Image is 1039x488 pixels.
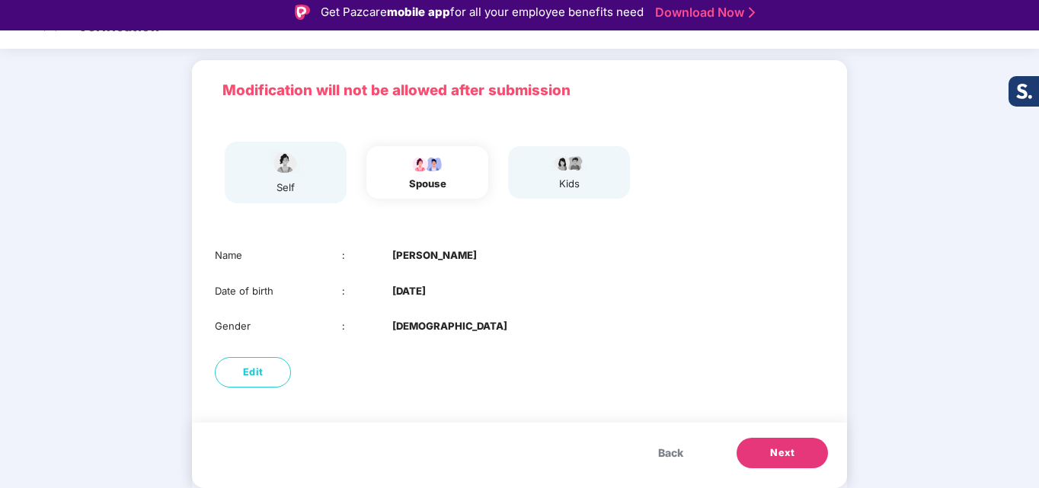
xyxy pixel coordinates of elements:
b: [DATE] [392,283,426,299]
div: self [267,180,305,196]
button: Edit [215,357,291,388]
div: Gender [215,318,342,334]
button: Back [643,438,699,468]
div: spouse [408,176,446,192]
div: : [342,283,393,299]
img: Stroke [749,5,755,21]
button: Next [737,438,828,468]
img: svg+xml;base64,PHN2ZyB4bWxucz0iaHR0cDovL3d3dy53My5vcmcvMjAwMC9zdmciIHdpZHRoPSI3OS4wMzciIGhlaWdodD... [550,154,588,172]
a: Download Now [655,5,750,21]
span: Back [658,445,683,461]
div: kids [550,176,588,192]
span: Edit [243,365,264,380]
span: Next [770,445,794,461]
img: Logo [295,5,310,20]
p: Modification will not be allowed after submission [222,79,817,102]
img: svg+xml;base64,PHN2ZyBpZD0iU3BvdXNlX2ljb24iIHhtbG5zPSJodHRwOi8vd3d3LnczLm9yZy8yMDAwL3N2ZyIgd2lkdG... [267,149,305,176]
div: Date of birth [215,283,342,299]
div: Get Pazcare for all your employee benefits need [321,3,644,21]
div: : [342,247,393,263]
img: svg+xml;base64,PHN2ZyB4bWxucz0iaHR0cDovL3d3dy53My5vcmcvMjAwMC9zdmciIHdpZHRoPSI5Ny44OTciIGhlaWdodD... [408,154,446,172]
div: Name [215,247,342,263]
b: [PERSON_NAME] [392,247,477,263]
strong: mobile app [387,5,450,19]
div: : [342,318,393,334]
b: [DEMOGRAPHIC_DATA] [392,318,507,334]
